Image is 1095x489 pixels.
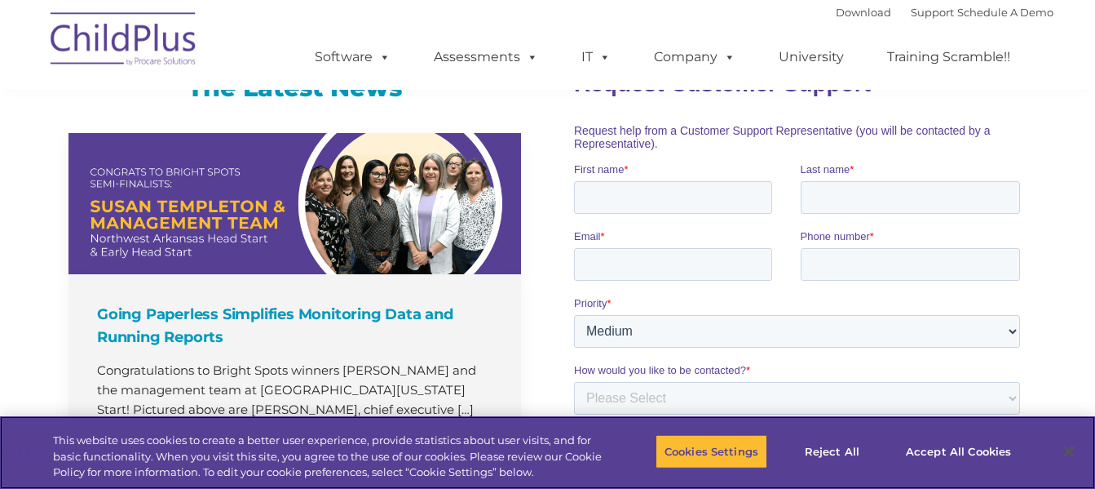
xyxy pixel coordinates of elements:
button: Accept All Cookies [897,434,1020,469]
img: ChildPlus by Procare Solutions [42,1,205,82]
button: Reject All [781,434,883,469]
span: Phone number [227,175,296,187]
span: Last name [227,108,276,120]
a: Assessments [417,41,554,73]
button: Cookies Settings [656,434,767,469]
font: | [836,6,1053,19]
a: Schedule A Demo [957,6,1053,19]
a: Training Scramble!! [871,41,1027,73]
h4: Going Paperless Simplifies Monitoring Data and Running Reports [97,303,497,349]
a: University [762,41,860,73]
a: Company [638,41,752,73]
button: Close [1051,433,1087,469]
a: Support [911,6,954,19]
p: Congratulations to Bright Spots winners [PERSON_NAME] and the management team at [GEOGRAPHIC_DATA... [97,361,497,420]
a: Software [298,41,407,73]
div: This website uses cookies to create a better user experience, provide statistics about user visit... [53,433,603,481]
a: IT [565,41,627,73]
a: Download [836,6,891,19]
